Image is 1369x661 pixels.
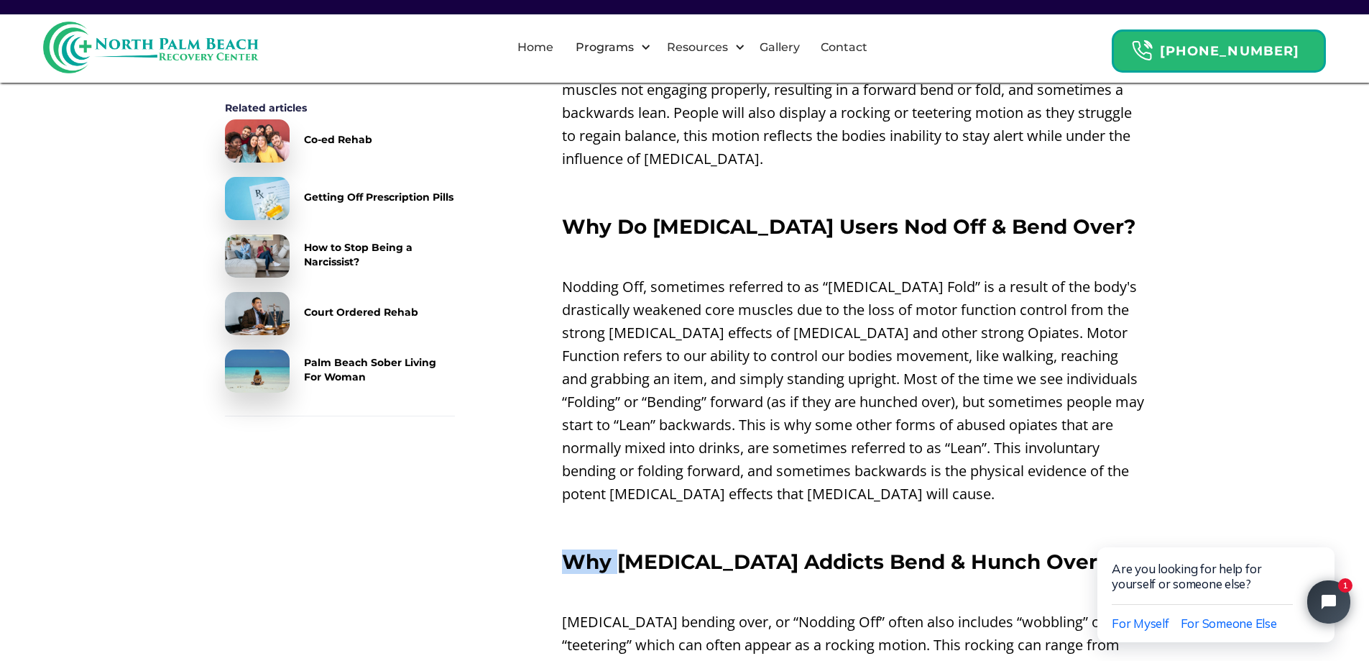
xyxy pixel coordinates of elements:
a: Contact [812,24,876,70]
a: Header Calendar Icons[PHONE_NUMBER] [1112,22,1326,73]
div: Resources [663,39,732,56]
iframe: Tidio Chat [1067,501,1369,661]
div: Co-ed Rehab [304,132,372,147]
a: Palm Beach Sober Living For Woman [225,350,455,393]
strong: [PHONE_NUMBER] [1160,43,1299,59]
a: Court Ordered Rehab [225,292,455,335]
a: How to Stop Being a Narcissist? [225,234,455,278]
a: Co-ed Rehab [225,119,455,163]
p: ‍ [562,513,1145,536]
a: Home [509,24,562,70]
a: Getting Off Prescription Pills [225,177,455,220]
img: Header Calendar Icons [1131,40,1153,62]
p: ‍ [562,178,1145,201]
strong: Why [MEDICAL_DATA] Addicts Bend & Hunch Over [562,550,1097,574]
div: How to Stop Being a Narcissist? [304,240,455,269]
p: Nodding Off, sometimes referred to as “[MEDICAL_DATA] Fold” is a result of the body's drastically... [562,275,1145,506]
div: Court Ordered Rehab [304,305,418,319]
a: Gallery [751,24,808,70]
p: ‍ [562,580,1145,603]
div: Getting Off Prescription Pills [304,190,453,204]
div: Palm Beach Sober Living For Woman [304,355,455,384]
div: Related articles [225,101,455,115]
div: Programs [563,24,655,70]
div: Resources [655,24,749,70]
strong: Why Do [MEDICAL_DATA] Users Nod Off & Bend Over? [562,214,1135,239]
div: Programs [572,39,637,56]
p: ‍ [562,245,1145,268]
